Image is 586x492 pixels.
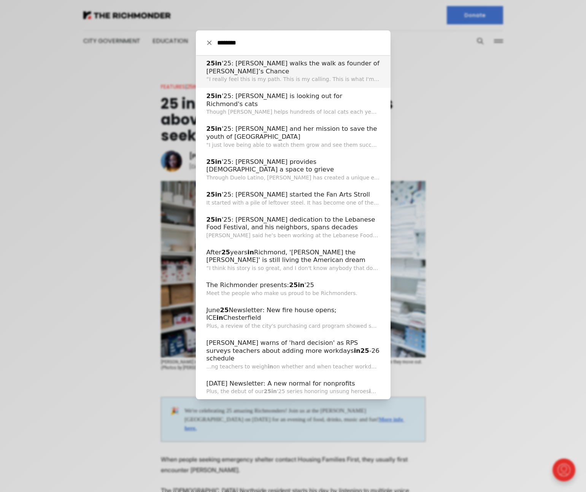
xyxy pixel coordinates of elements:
[271,388,277,394] span: in
[369,388,376,394] span: in
[206,60,215,67] span: 25
[264,388,271,394] span: 25
[206,289,380,297] p: Meet the people who make us proud to be Richmonders.
[206,125,215,132] span: 25
[268,363,273,370] span: in
[206,363,380,371] p: ...ng teachers to weigh on whether and when teacher workdays should be added to next year’s schoo...
[206,158,215,165] span: 25
[206,387,380,395] p: Plus, the debut of our '25 series honoring unsung heroes the community. We'll profile a new perso...
[206,281,380,289] h2: The Richmonder presents: '25
[206,191,215,198] span: 25
[206,264,380,272] p: “I think his story is so great, and I don't know anybody that doesn't want to be part of it.”
[360,347,369,354] span: 25
[216,314,223,321] span: in
[215,60,221,67] span: in
[215,125,221,132] span: in
[206,339,380,363] h2: [PERSON_NAME] warns of 'hard decision' as RPS surveys teachers about adding more workdays -26 sch...
[221,249,230,256] span: 25
[206,75,380,83] p: “I really feel this is my path. This is my calling. This is what I'm supposed to be doing.”
[206,108,380,116] p: Though [PERSON_NAME] helps hundreds of local cats each year, she knows her work will never be done.
[206,199,380,207] p: It started with a pile of leftover steel. It has become one of the highlights of Richmond’s arts ...
[206,60,380,75] h2: '25: [PERSON_NAME] walks the walk as founder of [PERSON_NAME]’s Chance
[206,191,380,199] h2: '25: [PERSON_NAME] started the Fan Arts Stroll
[298,281,304,289] span: in
[354,347,360,354] span: in
[215,216,221,223] span: in
[206,232,380,240] p: [PERSON_NAME] said he’s been working at the Lebanese Food Festival since it started and uses grap...
[206,380,380,388] h2: [DATE] Newsletter: A new normal for nonprofits
[206,158,380,174] h2: '25: [PERSON_NAME] provides [DEMOGRAPHIC_DATA] a space to grieve
[215,158,221,165] span: in
[206,92,380,108] h2: '25: [PERSON_NAME] is looking out for Richmond's cats
[206,322,380,330] p: Plus, a review of the city's purchasing card program showed some questionable expenses, the death...
[206,249,380,264] h2: After years Richmond, '[PERSON_NAME] the [PERSON_NAME]' is still living the American dream
[206,125,380,141] h2: '25: [PERSON_NAME] and her mission to save the youth of [GEOGRAPHIC_DATA]
[215,92,221,100] span: in
[206,216,380,232] h2: '25: [PERSON_NAME] dedication to the Lebanese Food Festival, and his neighbors, spans decades
[206,174,380,182] p: Through Duelo Latino, [PERSON_NAME] has created a unique environment for the city’s [DEMOGRAPHIC_...
[206,92,215,100] span: 25
[289,281,298,289] span: 25
[220,306,229,314] span: 25
[215,191,221,198] span: in
[248,249,254,256] span: in
[206,216,215,223] span: 25
[206,141,380,149] p: "I just love being able to watch them grow and see them succeed, because I see so many people go ...
[206,306,380,322] h2: June Newsletter: New fire house opens; ICE Chesterfield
